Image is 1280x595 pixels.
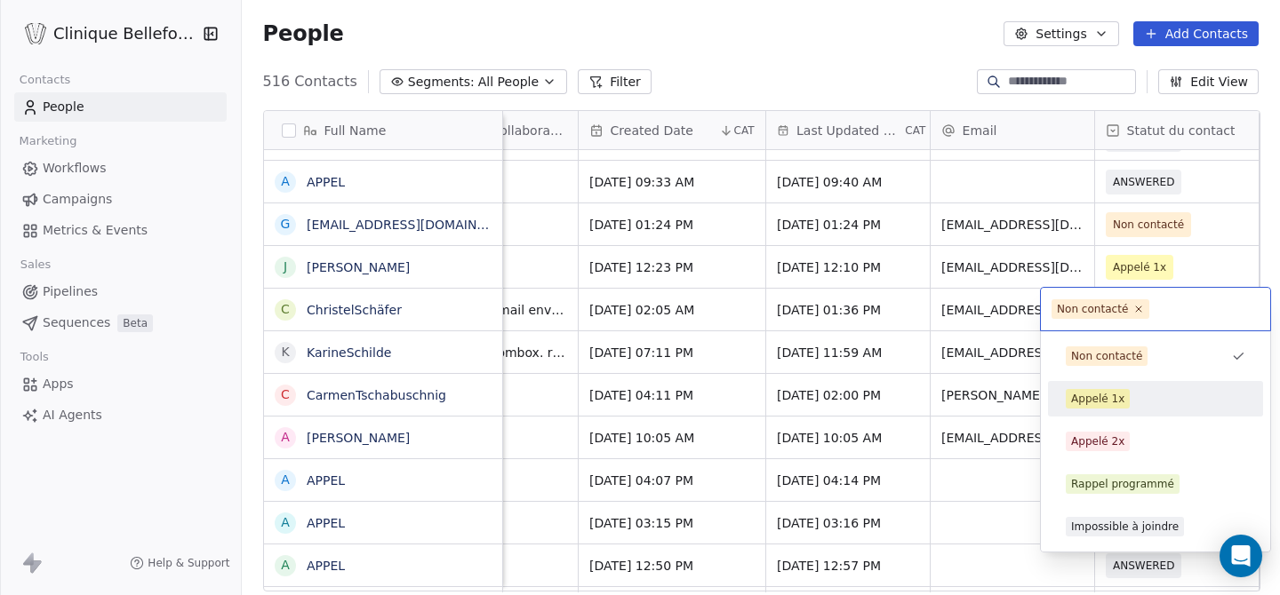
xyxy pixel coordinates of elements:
[1071,476,1174,492] div: Rappel programmé
[1071,391,1124,407] div: Appelé 1x
[1048,338,1263,544] div: Suggestions
[1057,301,1128,317] div: Non contacté
[1071,519,1179,535] div: Impossible à joindre
[1071,348,1142,364] div: Non contacté
[1071,433,1124,449] div: Appelé 2x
